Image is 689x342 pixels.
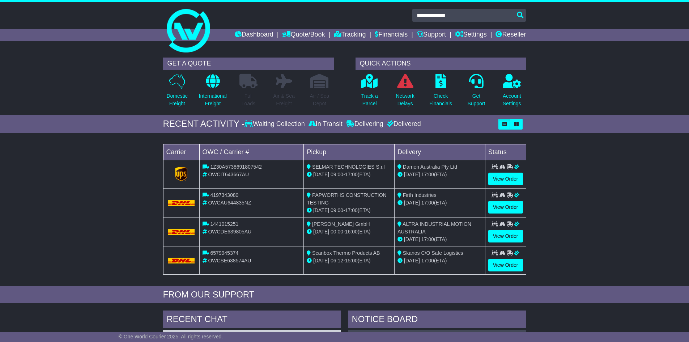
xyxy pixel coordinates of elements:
[397,236,482,243] div: (ETA)
[208,229,251,235] span: OWCDE639805AU
[404,200,420,206] span: [DATE]
[395,73,414,111] a: NetworkDelays
[397,257,482,265] div: (ETA)
[312,250,380,256] span: Scanbox Thermo Products AB
[385,120,421,128] div: Delivered
[331,207,343,213] span: 09:00
[403,164,457,170] span: Damen Australia Pty Ltd
[310,92,329,107] p: Air / Sea Depot
[404,258,420,263] span: [DATE]
[455,29,487,41] a: Settings
[397,221,471,235] span: ALTRA INDUSTRIAL MOTION AUSTRALIA
[307,120,344,128] div: In Transit
[394,144,485,160] td: Delivery
[199,92,227,107] p: International Freight
[488,201,523,214] a: View Order
[166,73,188,111] a: DomesticFreight
[375,29,408,41] a: Financials
[331,229,343,235] span: 00:00
[313,172,329,177] span: [DATE]
[488,259,523,271] a: View Order
[168,258,195,263] img: DHL.png
[334,29,366,41] a: Tracking
[345,207,358,213] span: 17:00
[345,258,358,263] span: 15:00
[208,200,251,206] span: OWCAU644835NZ
[417,29,446,41] a: Support
[348,311,526,330] div: NOTICE BOARD
[210,164,261,170] span: 1Z30A5738691807542
[199,144,304,160] td: OWC / Carrier #
[307,228,391,236] div: - (ETA)
[168,200,195,206] img: DHL.png
[404,172,420,177] span: [DATE]
[210,221,238,227] span: 1441015251
[208,172,249,177] span: OWCIT643667AU
[344,120,385,128] div: Delivering
[312,164,384,170] span: SELMAR TECHNOLOGIES S.r.l
[313,207,329,213] span: [DATE]
[404,236,420,242] span: [DATE]
[397,171,482,178] div: (ETA)
[429,73,452,111] a: CheckFinancials
[421,258,434,263] span: 17:00
[356,58,526,70] div: QUICK ACTIONS
[345,229,358,235] span: 16:00
[313,229,329,235] span: [DATE]
[313,258,329,263] span: [DATE]
[282,29,325,41] a: Quote/Book
[244,120,306,128] div: Waiting Collection
[361,92,378,107] p: Track a Parcel
[175,167,187,181] img: GetCarrierServiceLogo
[210,192,238,198] span: 4197343080
[307,207,391,214] div: - (ETA)
[119,334,223,339] span: © One World Courier 2025. All rights reserved.
[163,144,199,160] td: Carrier
[307,171,391,178] div: - (ETA)
[467,73,485,111] a: GetSupport
[488,173,523,185] a: View Order
[361,73,378,111] a: Track aParcel
[163,290,526,300] div: FROM OUR SUPPORT
[163,311,341,330] div: RECENT CHAT
[485,144,526,160] td: Status
[502,73,522,111] a: AccountSettings
[421,236,434,242] span: 17:00
[403,250,463,256] span: Skanos C/O Safe Logistics
[397,199,482,207] div: (ETA)
[210,250,238,256] span: 6579945374
[396,92,414,107] p: Network Delays
[307,257,391,265] div: - (ETA)
[331,172,343,177] span: 09:00
[163,119,245,129] div: RECENT ACTIVITY -
[168,229,195,235] img: DHL.png
[345,172,358,177] span: 17:00
[163,58,334,70] div: GET A QUOTE
[467,92,485,107] p: Get Support
[273,92,295,107] p: Air & Sea Freight
[429,92,452,107] p: Check Financials
[166,92,187,107] p: Domestic Freight
[304,144,395,160] td: Pickup
[307,192,387,206] span: PAPWORTHS CONSTRUCTION TESTING
[239,92,258,107] p: Full Loads
[208,258,251,263] span: OWCSE638574AU
[488,230,523,242] a: View Order
[235,29,273,41] a: Dashboard
[312,221,370,227] span: [PERSON_NAME] GmbH
[496,29,526,41] a: Reseller
[199,73,227,111] a: InternationalFreight
[421,172,434,177] span: 17:00
[503,92,521,107] p: Account Settings
[331,258,343,263] span: 06:12
[421,200,434,206] span: 17:00
[403,192,437,198] span: Firth Industries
